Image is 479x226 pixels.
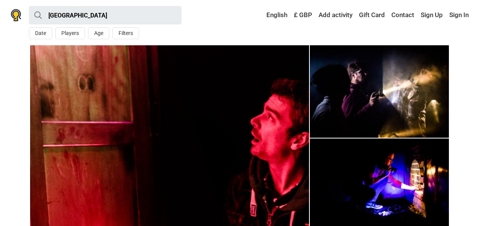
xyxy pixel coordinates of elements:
[447,8,469,22] a: Sign In
[259,8,289,22] a: English
[317,8,354,22] a: Add activity
[419,8,445,22] a: Sign Up
[389,8,416,22] a: Contact
[310,45,449,138] a: Lady Chastity's Reserve - Four Thieves, Clapham photo 3
[88,27,109,39] button: Age
[55,27,85,39] button: Players
[292,8,314,22] a: £ GBP
[29,27,52,39] button: Date
[29,6,181,24] input: try “London”
[357,8,387,22] a: Gift Card
[112,27,139,39] button: Filters
[261,13,266,18] img: English
[310,45,449,138] img: Lady Chastity's Reserve - Four Thieves, Clapham photo 4
[11,9,21,21] img: Nowescape logo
